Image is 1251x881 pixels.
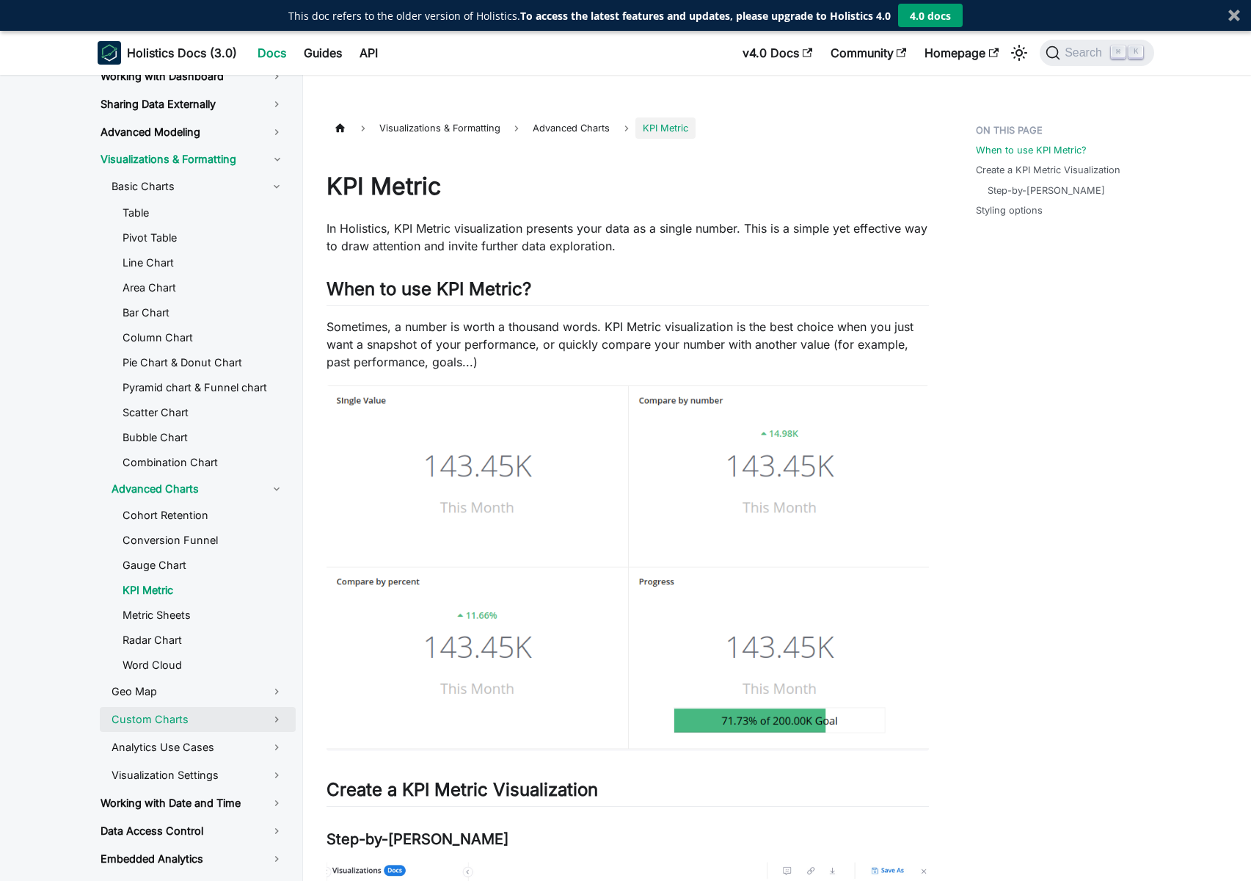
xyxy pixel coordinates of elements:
a: Working with Date and Time [89,791,296,816]
a: Pyramid chart & Funnel chart [111,377,296,399]
a: Advanced Charts [100,476,296,501]
b: Holistics Docs (3.0) [127,44,237,62]
a: Combination Chart [111,452,296,474]
h3: Step-by-[PERSON_NAME] [327,830,929,849]
span: Search [1060,46,1111,59]
a: Line Chart [111,252,296,274]
a: API [351,41,387,65]
a: Pie Chart & Donut Chart [111,352,296,374]
p: This doc refers to the older version of Holistics. [288,8,891,23]
kbd: ⌘ [1111,46,1126,59]
a: Visualization Settings [100,763,296,788]
a: Working with Dashboard [89,64,296,89]
a: Visualizations & Formatting [89,148,259,171]
a: Docs [249,41,295,65]
a: Custom Charts [100,707,296,732]
a: Data Access Control [89,819,296,844]
a: KPI Metric [111,579,296,601]
button: Toggle the collapsible sidebar category 'Visualizations & Formatting' [259,148,296,171]
a: Column Chart [111,327,296,349]
button: 4.0 docs [898,4,963,27]
nav: Breadcrumbs [327,117,929,139]
span: Advanced Charts [525,117,617,139]
a: Gauge Chart [111,554,296,576]
a: Guides [295,41,351,65]
a: Geo Map [100,679,296,704]
button: Switch between dark and light mode (currently light mode) [1007,41,1031,65]
a: Embedded Analytics [89,846,296,871]
a: HolisticsHolistics Docs (3.0) [98,41,237,65]
a: Analytics Use Cases [100,735,296,760]
h2: When to use KPI Metric? [327,278,929,306]
strong: To access the latest features and updates, please upgrade to Holistics 4.0 [520,9,891,23]
a: Homepage [916,41,1007,65]
button: Search [1040,40,1153,66]
a: Area Chart [111,277,296,299]
img: Holistics [98,41,121,65]
a: Pivot Table [111,227,296,249]
a: Home page [327,117,354,139]
p: Sometimes, a number is worth a thousand words. KPI Metric visualization is the best choice when y... [327,318,929,371]
a: Cohort Retention [111,504,296,526]
span: KPI Metric [635,117,696,139]
a: Conversion Funnel [111,529,296,551]
img: e035cb2-Selection_436.png [327,385,929,750]
a: Word Cloud [111,654,296,676]
a: Scatter Chart [111,402,296,424]
a: Sharing Data Externally [89,92,296,117]
a: Bubble Chart [111,427,296,449]
p: In Holistics, KPI Metric visualization presents your data as a single number. This is a simple ye... [327,220,929,255]
a: Table [111,202,296,224]
a: v4.0 Docs [734,41,821,65]
a: Community [822,41,916,65]
a: Basic Charts [100,174,296,199]
a: Styling options [976,203,1043,217]
h2: Create a KPI Metric Visualization [327,779,929,807]
a: Bar Chart [111,302,296,324]
a: Step-by-[PERSON_NAME] [988,184,1105,197]
span: Visualizations & Formatting [379,123,500,134]
a: Visualizations & Formatting [372,117,508,139]
a: Radar Chart [111,629,296,651]
a: Advanced Modeling [89,120,296,145]
div: This doc refers to the older version of Holistics.To access the latest features and updates, plea... [288,8,891,23]
a: When to use KPI Metric? [976,143,1087,157]
a: Metric Sheets [111,604,296,626]
a: Create a KPI Metric Visualization [976,163,1120,177]
h1: KPI Metric [327,172,929,201]
kbd: K [1128,46,1143,59]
